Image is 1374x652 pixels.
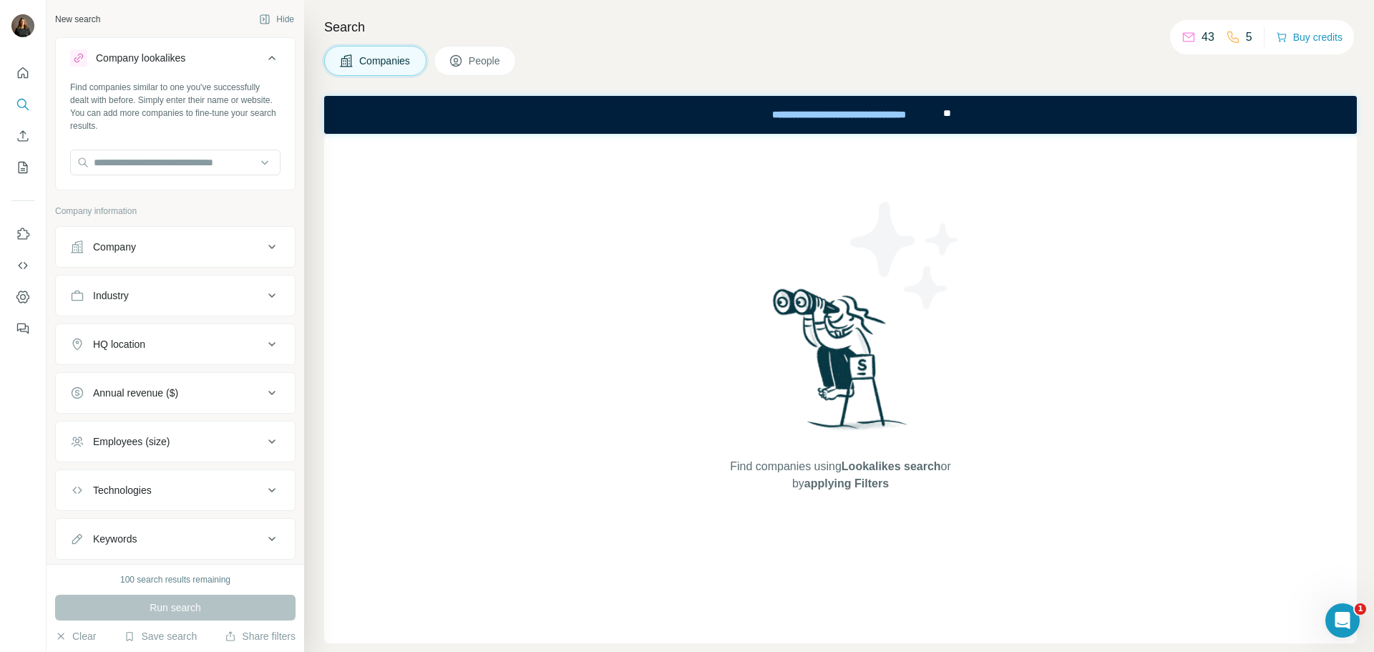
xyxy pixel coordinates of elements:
div: 100 search results remaining [120,573,230,586]
div: Technologies [93,483,152,497]
p: 43 [1202,29,1214,46]
button: Keywords [56,522,295,556]
div: HQ location [93,337,145,351]
div: Company [93,240,136,254]
span: Lookalikes search [842,460,941,472]
div: Find companies similar to one you've successfully dealt with before. Simply enter their name or w... [70,81,281,132]
span: People [469,54,502,68]
button: Employees (size) [56,424,295,459]
button: Use Surfe on LinkedIn [11,221,34,247]
button: Save search [124,629,197,643]
iframe: Banner [324,96,1357,134]
button: Dashboard [11,284,34,310]
button: Annual revenue ($) [56,376,295,410]
span: applying Filters [804,477,889,490]
button: Feedback [11,316,34,341]
button: Search [11,92,34,117]
button: Hide [249,9,304,30]
iframe: Intercom live chat [1325,603,1360,638]
button: My lists [11,155,34,180]
button: Company [56,230,295,264]
p: Company information [55,205,296,218]
button: Buy credits [1276,27,1343,47]
span: Find companies using or by [726,458,955,492]
span: 1 [1355,603,1366,615]
div: New search [55,13,100,26]
div: Annual revenue ($) [93,386,178,400]
img: Surfe Illustration - Woman searching with binoculars [766,285,915,444]
button: Quick start [11,60,34,86]
button: Use Surfe API [11,253,34,278]
p: 5 [1246,29,1252,46]
span: Companies [359,54,411,68]
button: Industry [56,278,295,313]
button: Share filters [225,629,296,643]
div: Employees (size) [93,434,170,449]
div: Keywords [93,532,137,546]
button: HQ location [56,327,295,361]
button: Technologies [56,473,295,507]
div: Industry [93,288,129,303]
button: Clear [55,629,96,643]
h4: Search [324,17,1357,37]
img: Avatar [11,14,34,37]
img: Surfe Illustration - Stars [841,191,970,320]
button: Company lookalikes [56,41,295,81]
button: Enrich CSV [11,123,34,149]
div: Company lookalikes [96,51,185,65]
